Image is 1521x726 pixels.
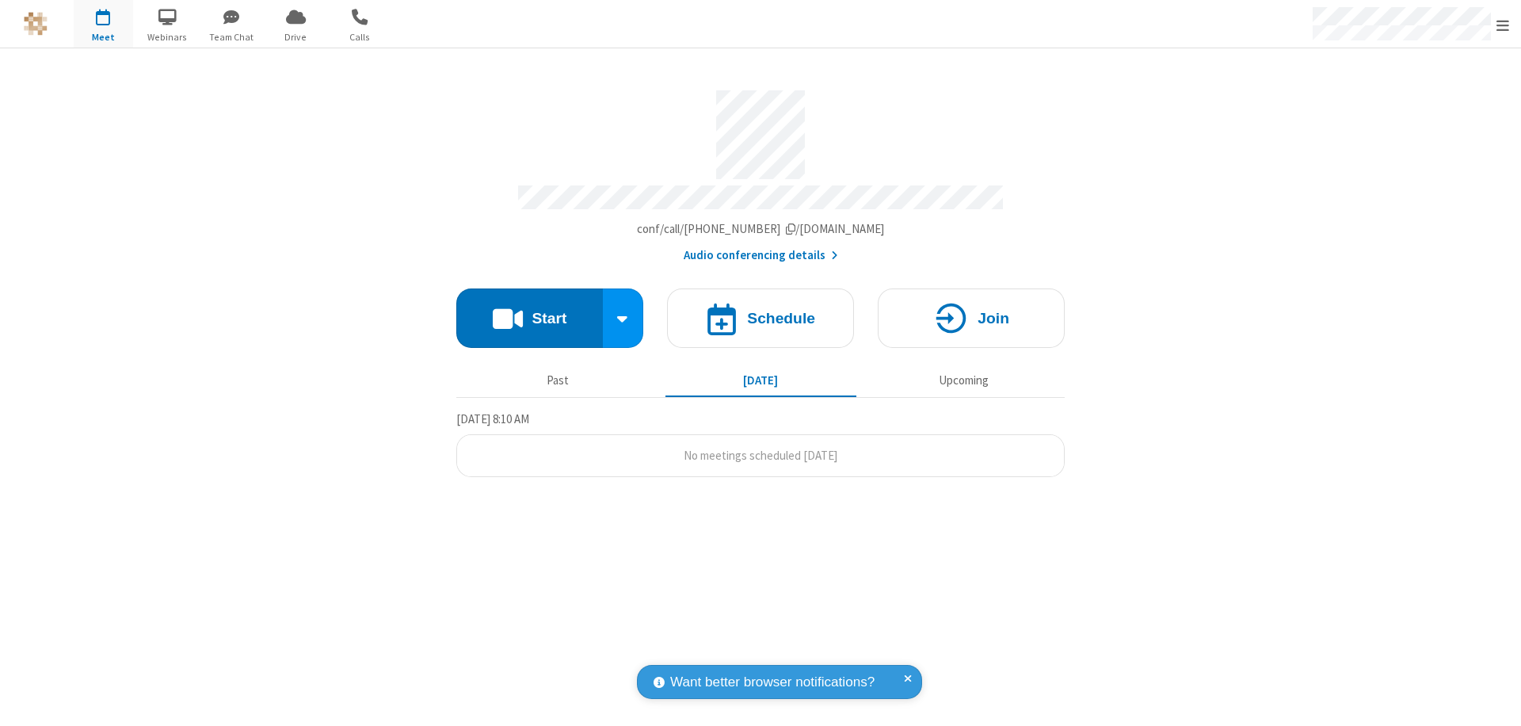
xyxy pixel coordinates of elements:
[456,411,529,426] span: [DATE] 8:10 AM
[456,410,1065,478] section: Today's Meetings
[463,365,654,395] button: Past
[978,311,1009,326] h4: Join
[202,30,261,44] span: Team Chat
[266,30,326,44] span: Drive
[637,221,885,236] span: Copy my meeting room link
[74,30,133,44] span: Meet
[24,12,48,36] img: QA Selenium DO NOT DELETE OR CHANGE
[747,311,815,326] h4: Schedule
[684,246,838,265] button: Audio conferencing details
[532,311,566,326] h4: Start
[878,288,1065,348] button: Join
[670,672,875,693] span: Want better browser notifications?
[665,365,856,395] button: [DATE]
[637,220,885,239] button: Copy my meeting room linkCopy my meeting room link
[667,288,854,348] button: Schedule
[603,288,644,348] div: Start conference options
[330,30,390,44] span: Calls
[684,448,837,463] span: No meetings scheduled [DATE]
[456,288,603,348] button: Start
[456,78,1065,265] section: Account details
[138,30,197,44] span: Webinars
[868,365,1059,395] button: Upcoming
